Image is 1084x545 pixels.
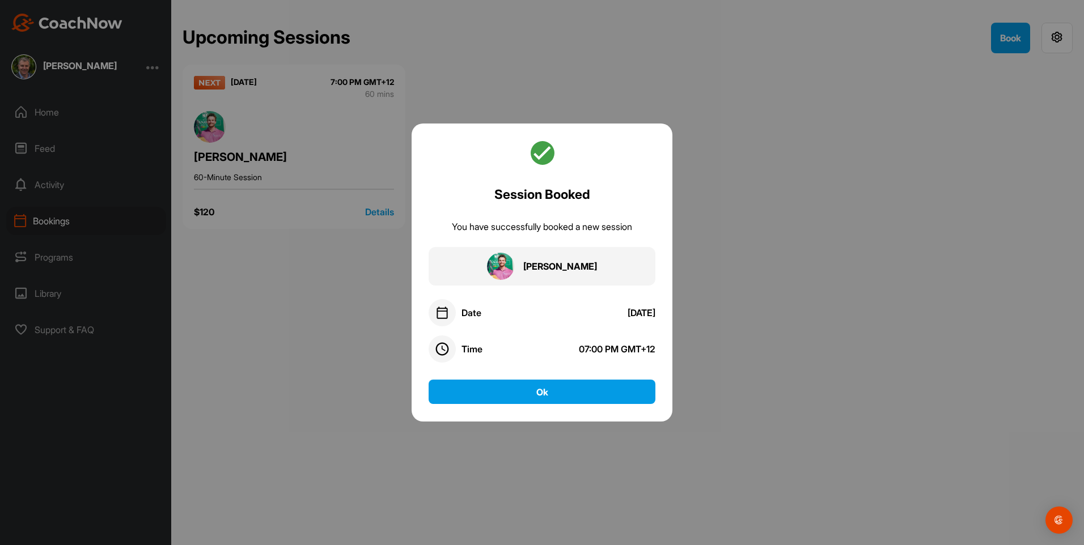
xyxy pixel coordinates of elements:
[435,306,449,320] img: date
[1045,506,1073,534] div: Open Intercom Messenger
[487,253,514,280] img: square_b9766a750916adaee4143e2b92a72f2b.jpg
[461,307,481,318] div: Date
[494,185,590,204] h2: Session Booked
[461,343,482,355] div: Time
[523,260,597,273] div: [PERSON_NAME]
[579,343,655,355] div: 07:00 PM GMT+12
[435,342,449,356] img: time
[452,220,632,233] div: You have successfully booked a new session
[429,380,655,404] button: Ok
[628,307,655,318] div: [DATE]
